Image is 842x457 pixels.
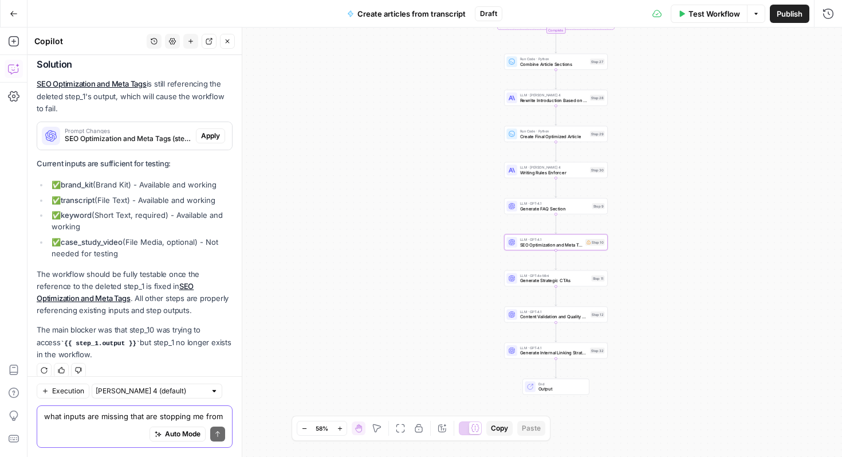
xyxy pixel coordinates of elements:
[49,179,233,190] li: ✅ (Brand Kit) - Available and working
[520,350,588,357] span: Generate Internal Linking Strategy
[520,345,588,350] span: LLM · GPT-4.1
[520,278,589,284] span: Generate Strategic CTAs
[591,275,604,281] div: Step 11
[504,198,608,214] div: LLM · GPT-4.1Generate FAQ SectionStep 9
[480,9,497,19] span: Draft
[37,384,89,399] button: Execution
[520,133,588,140] span: Create Final Optimized Article
[65,128,191,134] span: Prompt Changes
[504,54,608,70] div: Run Code · PythonCombine Article SectionsStep 27
[520,56,588,61] span: Run Code · Python
[555,358,557,378] g: Edge from step_32 to end
[592,203,604,209] div: Step 9
[504,342,608,358] div: LLM · GPT-4.1Generate Internal Linking StrategyStep 32
[520,314,588,321] span: Content Validation and Quality Check
[37,59,233,70] h2: Solution
[61,180,93,189] strong: brand_kit
[520,237,583,242] span: LLM · GPT-4.1
[585,239,605,246] div: Step 10
[538,381,584,386] span: End
[520,201,589,206] span: LLM · GPT-4.1
[357,8,466,19] span: Create articles from transcript
[61,340,140,347] code: {{ step_1.output }}
[555,106,557,126] g: Edge from step_28 to step_29
[590,95,605,100] div: Step 28
[96,385,206,397] input: Claude Sonnet 4 (default)
[61,210,92,220] strong: keyword
[49,194,233,206] li: ✅ (File Text) - Available and working
[504,26,608,34] div: Complete
[522,423,541,433] span: Paste
[149,427,206,442] button: Auto Mode
[555,142,557,162] g: Edge from step_29 to step_30
[340,5,473,23] button: Create articles from transcript
[61,196,95,205] strong: transcript
[555,322,557,342] g: Edge from step_12 to step_32
[504,306,608,322] div: LLM · GPT-4.1Content Validation and Quality CheckStep 12
[520,128,588,134] span: Run Code · Python
[538,386,584,393] span: Output
[65,134,191,144] span: SEO Optimization and Meta Tags (step_10)
[555,178,557,198] g: Edge from step_30 to step_9
[520,205,589,212] span: Generate FAQ Section
[504,162,608,178] div: LLM · [PERSON_NAME] 4Writing Rules EnforcerStep 30
[165,429,200,439] span: Auto Mode
[34,36,143,47] div: Copilot
[590,58,605,64] div: Step 27
[688,8,740,19] span: Test Workflow
[37,78,233,114] p: is still referencing the deleted step_1's output, which will cause the workflow to fail.
[555,250,557,269] g: Edge from step_10 to step_11
[504,235,608,251] div: LLM · GPT-4.1SEO Optimization and Meta TagsStep 10
[61,237,123,247] strong: case_study_video
[316,424,328,433] span: 58%
[37,79,147,88] a: SEO Optimization and Meta Tags
[196,128,225,143] button: Apply
[520,61,588,68] span: Combine Article Sections
[520,165,588,170] span: LLM · [PERSON_NAME] 4
[504,378,608,394] div: EndOutput
[590,167,605,173] div: Step 30
[520,169,588,176] span: Writing Rules Enforcer
[555,70,557,89] g: Edge from step_27 to step_28
[590,347,605,353] div: Step 32
[37,159,171,168] strong: Current inputs are sufficient for testing:
[671,5,747,23] button: Test Workflow
[555,286,557,306] g: Edge from step_11 to step_12
[520,309,588,314] span: LLM · GPT-4.1
[546,26,565,34] div: Complete
[37,324,233,361] p: The main blocker was that step_10 was trying to access but step_1 no longer exists in the workflow.
[590,131,605,136] div: Step 29
[555,214,557,234] g: Edge from step_9 to step_10
[49,209,233,232] li: ✅ (Short Text, required) - Available and working
[520,92,588,97] span: LLM · [PERSON_NAME] 4
[520,241,583,248] span: SEO Optimization and Meta Tags
[504,90,608,106] div: LLM · [PERSON_NAME] 4Rewrite Introduction Based on Complete ArticleStep 28
[555,34,557,53] g: Edge from step_25-iteration-end to step_27
[49,236,233,259] li: ✅ (File Media, optional) - Not needed for testing
[520,273,589,278] span: LLM · GPT-4o Mini
[591,311,604,317] div: Step 12
[517,421,545,436] button: Paste
[37,268,233,317] p: The workflow should be fully testable once the reference to the deleted step_1 is fixed in . All ...
[491,423,508,433] span: Copy
[201,131,220,141] span: Apply
[504,270,608,286] div: LLM · GPT-4o MiniGenerate Strategic CTAsStep 11
[520,97,588,104] span: Rewrite Introduction Based on Complete Article
[486,421,513,436] button: Copy
[52,386,84,396] span: Execution
[504,126,608,142] div: Run Code · PythonCreate Final Optimized ArticleStep 29
[777,8,802,19] span: Publish
[770,5,809,23] button: Publish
